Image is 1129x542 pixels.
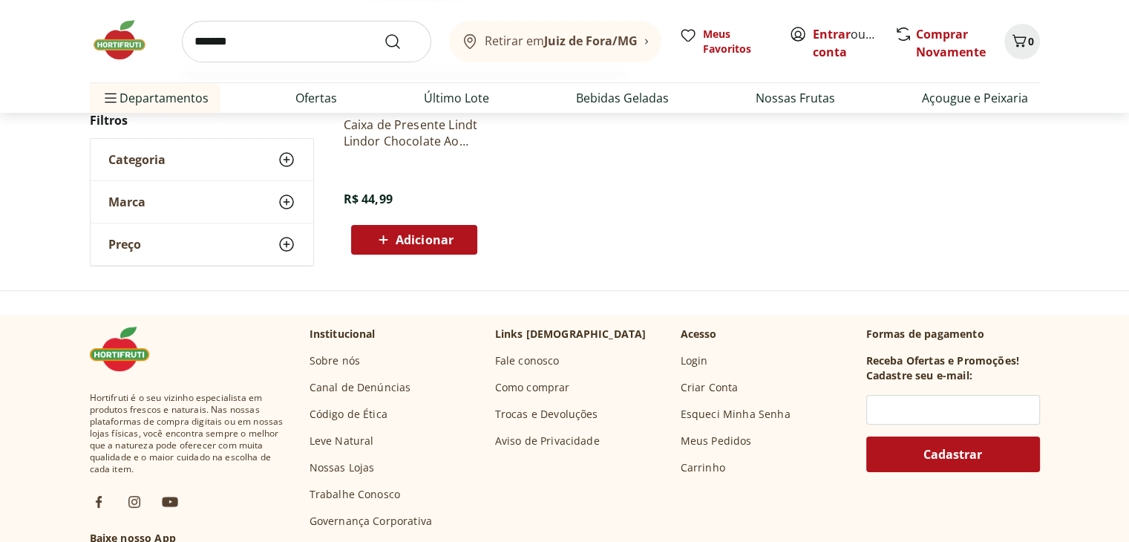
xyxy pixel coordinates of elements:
[495,327,647,342] p: Links [DEMOGRAPHIC_DATA]
[813,26,894,60] a: Criar conta
[1028,34,1034,48] span: 0
[866,327,1040,342] p: Formas de pagamento
[310,434,374,448] a: Leve Natural
[813,25,879,61] span: ou
[90,493,108,511] img: fb
[923,448,982,460] span: Cadastrar
[495,380,570,395] a: Como comprar
[756,89,835,107] a: Nossas Frutas
[310,460,375,475] a: Nossas Lojas
[681,380,739,395] a: Criar Conta
[310,380,411,395] a: Canal de Denúncias
[681,327,717,342] p: Acesso
[485,34,638,48] span: Retirar em
[495,407,598,422] a: Trocas e Devoluções
[161,493,179,511] img: ytb
[344,191,393,207] span: R$ 44,99
[681,407,791,422] a: Esqueci Minha Senha
[866,353,1019,368] h3: Receba Ofertas e Promoções!
[1004,24,1040,59] button: Carrinho
[310,353,360,368] a: Sobre nós
[866,437,1040,472] button: Cadastrar
[108,195,145,209] span: Marca
[108,237,141,252] span: Preço
[495,434,600,448] a: Aviso de Privacidade
[91,223,313,265] button: Preço
[91,139,313,180] button: Categoria
[495,353,560,368] a: Fale conosco
[681,353,708,368] a: Login
[125,493,143,511] img: ig
[813,26,851,42] a: Entrar
[576,89,669,107] a: Bebidas Geladas
[679,27,771,56] a: Meus Favoritos
[344,117,485,149] a: Caixa de Presente Lindt Lindor Chocolate Ao Leite 112g Com 9 unidades
[449,21,661,62] button: Retirar emJuiz de Fora/MG
[102,80,209,116] span: Departamentos
[90,105,314,135] h2: Filtros
[310,514,433,529] a: Governança Corporativa
[310,327,376,342] p: Institucional
[396,234,454,246] span: Adicionar
[91,181,313,223] button: Marca
[703,27,771,56] span: Meus Favoritos
[384,33,419,50] button: Submit Search
[310,407,387,422] a: Código de Ética
[916,26,986,60] a: Comprar Novamente
[182,21,431,62] input: search
[922,89,1028,107] a: Açougue e Peixaria
[866,368,972,383] h3: Cadastre seu e-mail:
[90,327,164,371] img: Hortifruti
[544,33,638,49] b: Juiz de Fora/MG
[90,392,286,475] span: Hortifruti é o seu vizinho especialista em produtos frescos e naturais. Nas nossas plataformas de...
[351,225,477,255] button: Adicionar
[681,434,752,448] a: Meus Pedidos
[90,18,164,62] img: Hortifruti
[424,89,489,107] a: Último Lote
[295,89,337,107] a: Ofertas
[108,152,166,167] span: Categoria
[310,487,401,502] a: Trabalhe Conosco
[681,460,725,475] a: Carrinho
[102,80,120,116] button: Menu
